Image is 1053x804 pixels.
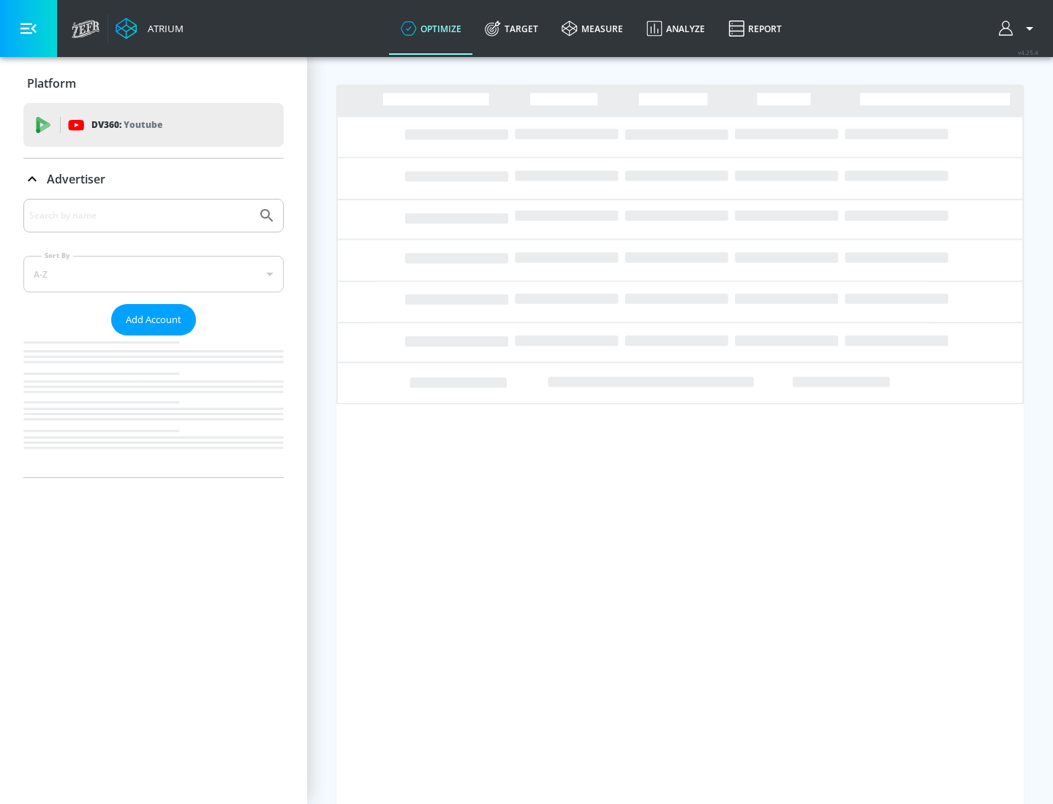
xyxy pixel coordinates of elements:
div: Platform [23,63,284,104]
div: A-Z [23,256,284,292]
p: DV360: [91,117,162,133]
div: Atrium [142,22,184,35]
button: Add Account [111,304,196,335]
a: Analyze [635,2,717,55]
a: measure [550,2,635,55]
a: optimize [389,2,473,55]
span: Add Account [126,311,181,328]
a: Atrium [116,18,184,39]
nav: list of Advertiser [23,335,284,477]
p: Advertiser [47,171,105,187]
p: Youtube [124,117,162,132]
a: Report [717,2,793,55]
label: Sort By [42,251,73,260]
p: Platform [27,75,76,91]
a: Target [473,2,550,55]
div: DV360: Youtube [23,103,284,147]
div: Advertiser [23,199,284,477]
div: Advertiser [23,159,284,200]
span: v 4.25.4 [1018,48,1038,56]
input: Search by name [29,206,251,225]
